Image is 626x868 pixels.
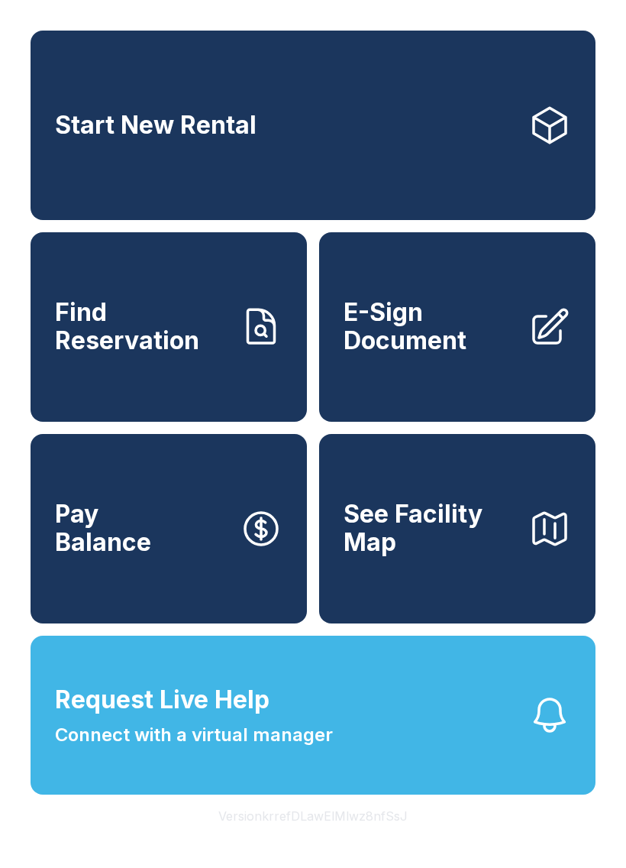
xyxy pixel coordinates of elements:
span: Pay Balance [55,500,151,556]
button: See Facility Map [319,434,595,623]
a: Find Reservation [31,232,307,422]
span: Request Live Help [55,682,269,718]
span: E-Sign Document [344,299,516,355]
a: E-Sign Document [319,232,595,422]
button: PayBalance [31,434,307,623]
button: Request Live HelpConnect with a virtual manager [31,636,595,795]
a: Start New Rental [31,31,595,220]
span: Start New Rental [55,112,257,140]
button: VersionkrrefDLawElMlwz8nfSsJ [206,795,420,837]
span: Find Reservation [55,299,227,355]
span: Connect with a virtual manager [55,721,333,749]
span: See Facility Map [344,500,516,556]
